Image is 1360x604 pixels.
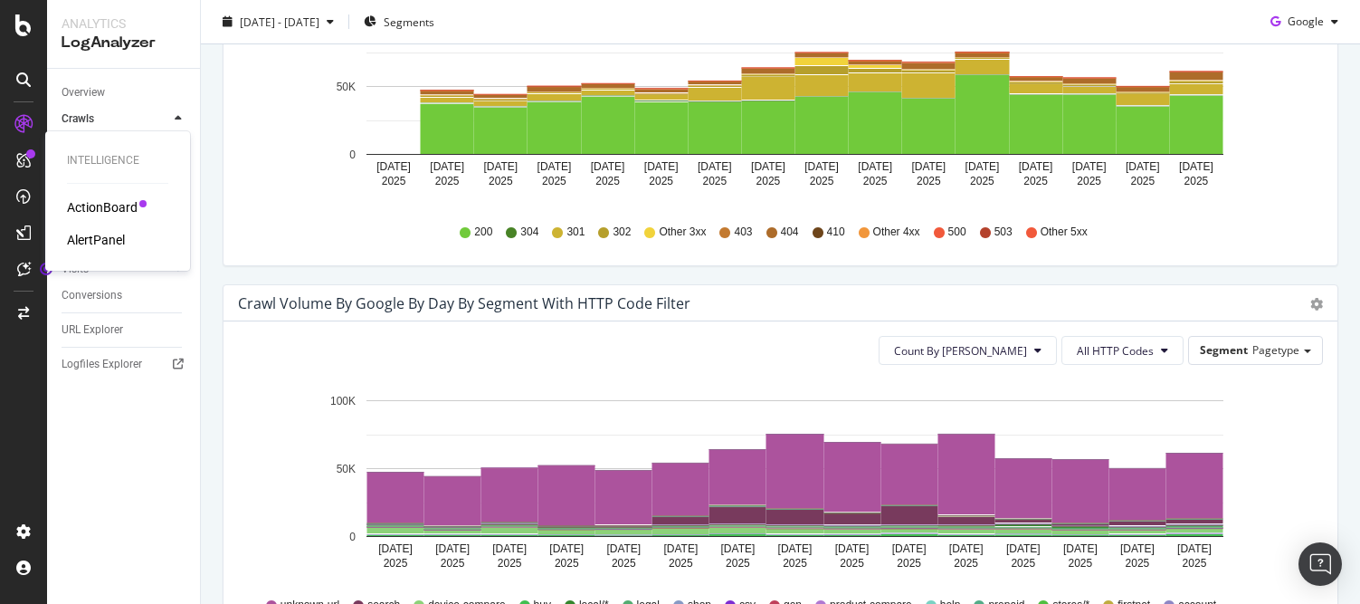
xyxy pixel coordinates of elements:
[1077,343,1154,359] span: All HTTP Codes
[613,225,631,240] span: 302
[894,343,1027,359] span: Count By Day
[62,110,169,129] a: Crawls
[994,225,1013,240] span: 503
[1298,542,1342,586] div: Open Intercom Messenger
[1023,175,1048,187] text: 2025
[67,153,168,168] div: Intelligence
[1184,175,1209,187] text: 2025
[751,160,785,173] text: [DATE]
[62,321,187,340] a: URL Explorer
[483,160,518,173] text: [DATE]
[62,110,94,129] div: Crawls
[1177,542,1212,555] text: [DATE]
[649,175,673,187] text: 2025
[1252,342,1299,358] span: Pagetype
[948,225,966,240] span: 500
[778,542,813,555] text: [DATE]
[62,14,185,33] div: Analytics
[1310,298,1323,311] div: gear
[970,175,994,187] text: 2025
[721,542,756,555] text: [DATE]
[954,557,978,570] text: 2025
[520,225,538,240] span: 304
[1126,160,1160,173] text: [DATE]
[337,81,356,93] text: 50K
[612,557,636,570] text: 2025
[669,557,693,570] text: 2025
[1072,160,1107,173] text: [DATE]
[879,336,1057,365] button: Count By [PERSON_NAME]
[542,175,566,187] text: 2025
[606,542,641,555] text: [DATE]
[62,33,185,53] div: LogAnalyzer
[949,542,984,555] text: [DATE]
[549,542,584,555] text: [DATE]
[827,225,845,240] span: 410
[330,395,356,407] text: 100K
[911,160,946,173] text: [DATE]
[897,557,921,570] text: 2025
[644,160,679,173] text: [DATE]
[349,149,356,161] text: 0
[756,175,781,187] text: 2025
[441,557,465,570] text: 2025
[1011,557,1035,570] text: 2025
[492,542,527,555] text: [DATE]
[1120,542,1155,555] text: [DATE]
[62,355,142,374] div: Logfiles Explorer
[1061,336,1184,365] button: All HTTP Codes
[873,225,920,240] span: Other 4xx
[435,542,470,555] text: [DATE]
[1288,14,1324,29] span: Google
[835,542,870,555] text: [DATE]
[382,175,406,187] text: 2025
[1019,160,1053,173] text: [DATE]
[591,160,625,173] text: [DATE]
[67,231,125,249] a: AlertPanel
[62,286,122,305] div: Conversions
[1006,542,1041,555] text: [DATE]
[726,557,750,570] text: 2025
[430,160,464,173] text: [DATE]
[965,160,1000,173] text: [DATE]
[337,463,356,475] text: 50K
[238,379,1309,590] svg: A chart.
[498,557,522,570] text: 2025
[892,542,927,555] text: [DATE]
[663,542,698,555] text: [DATE]
[378,542,413,555] text: [DATE]
[537,160,572,173] text: [DATE]
[1041,225,1088,240] span: Other 5xx
[702,175,727,187] text: 2025
[1183,557,1207,570] text: 2025
[1179,160,1213,173] text: [DATE]
[840,557,864,570] text: 2025
[566,225,585,240] span: 301
[357,7,442,36] button: Segments
[384,14,434,29] span: Segments
[62,83,187,102] a: Overview
[1200,342,1248,358] span: Segment
[384,557,408,570] text: 2025
[489,175,513,187] text: 2025
[67,198,138,216] a: ActionBoard
[62,355,187,374] a: Logfiles Explorer
[659,225,706,240] span: Other 3xx
[1077,175,1101,187] text: 2025
[858,160,892,173] text: [DATE]
[698,160,732,173] text: [DATE]
[783,557,807,570] text: 2025
[595,175,620,187] text: 2025
[240,14,319,29] span: [DATE] - [DATE]
[781,225,799,240] span: 404
[62,286,187,305] a: Conversions
[804,160,839,173] text: [DATE]
[555,557,579,570] text: 2025
[62,321,123,340] div: URL Explorer
[917,175,941,187] text: 2025
[349,531,356,543] text: 0
[376,160,411,173] text: [DATE]
[215,7,341,36] button: [DATE] - [DATE]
